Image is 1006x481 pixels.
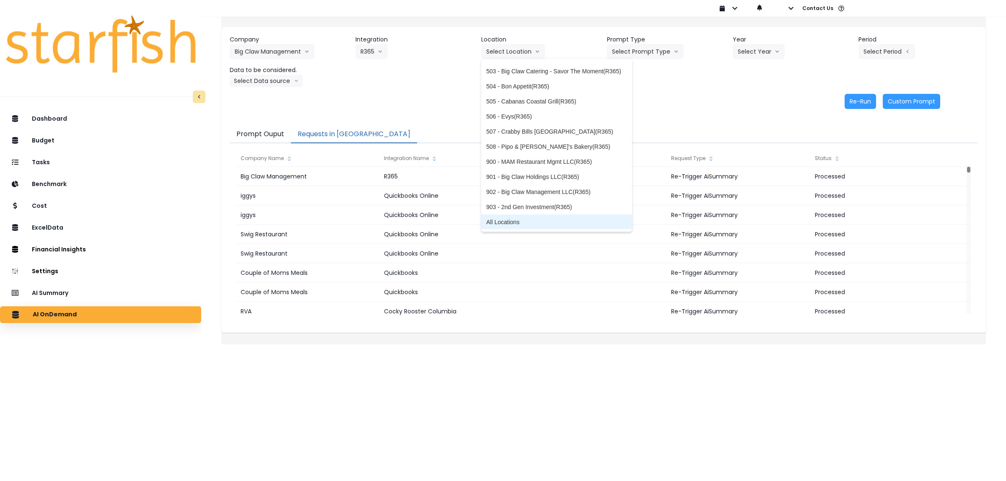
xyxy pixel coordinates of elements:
svg: arrow down line [304,47,309,56]
div: Cocky Rooster Columbia [380,302,523,321]
header: Integration [355,35,474,44]
div: iggys [236,205,379,225]
div: Re-Trigger AiSummary [667,282,810,302]
svg: sort [834,155,840,162]
p: AI Summary [32,290,68,297]
div: R365 [380,167,523,186]
button: Custom Prompt [883,94,940,109]
div: Quickbooks [380,263,523,282]
span: 901 - Big Claw Holdings LLC(R365) [486,173,627,181]
header: Location [481,35,600,44]
button: R365arrow down line [355,44,388,59]
span: 503 - Big Claw Catering - Savor The Moment(R365) [486,67,627,75]
div: iggys [236,186,379,205]
button: Select Prompt Typearrow down line [607,44,684,59]
div: Request Type [667,150,810,167]
div: Swig Restaurant [236,225,379,244]
span: 507 - Crabby Bills [GEOGRAPHIC_DATA](R365) [486,127,627,136]
div: RVA [236,302,379,321]
svg: sort [708,155,714,162]
svg: sort [431,155,438,162]
div: Swig Restaurant [236,244,379,263]
header: Period [858,35,977,44]
ul: Select Locationarrow down line [481,59,632,232]
button: Re-Run [845,94,876,109]
svg: sort [286,155,293,162]
header: Prompt Type [607,35,726,44]
div: Processed [811,225,954,244]
div: Processed [811,167,954,186]
div: Re-Trigger AiSummary [667,263,810,282]
p: Dashboard [32,115,67,122]
div: Quickbooks Online [380,205,523,225]
div: Quickbooks Online [380,225,523,244]
span: 900 - MAM Restaurant Mgmt LLC(R365) [486,158,627,166]
p: AI OnDemand [33,311,77,318]
button: Select Yeararrow down line [733,44,785,59]
div: Quickbooks Online [380,186,523,205]
svg: arrow down line [535,47,540,56]
button: Select Locationarrow down line [481,44,545,59]
svg: arrow down line [674,47,679,56]
header: Company [230,35,349,44]
svg: arrow down line [378,47,383,56]
div: Processed [811,244,954,263]
span: 506 - Evys(R365) [486,112,627,121]
div: Processed [811,263,954,282]
div: Processed [811,282,954,302]
span: 504 - Bon Appetit(R365) [486,82,627,91]
div: Couple of Moms Meals [236,263,379,282]
p: Budget [32,137,54,144]
button: Requests in [GEOGRAPHIC_DATA] [291,126,417,143]
div: Integration Name [380,150,523,167]
div: Re-Trigger AiSummary [667,186,810,205]
div: Re-Trigger AiSummary [667,302,810,321]
div: Quickbooks Online [380,244,523,263]
div: Processed [811,186,954,205]
span: 903 - 2nd Gen Investment(R365) [486,203,627,211]
svg: arrow down line [775,47,780,56]
div: Couple of Moms Meals [236,282,379,302]
span: All Locations [486,218,627,226]
div: Re-Trigger AiSummary [667,225,810,244]
span: 508 - Pipo & [PERSON_NAME]'s Bakery(R365) [486,142,627,151]
div: Re-Trigger AiSummary [667,205,810,225]
div: Company Name [236,150,379,167]
svg: arrow down line [294,77,298,85]
header: Data to be considered. [230,66,349,75]
div: Re-Trigger AiSummary [667,244,810,263]
div: Processed [811,205,954,225]
p: ExcelData [32,224,63,231]
p: Tasks [32,159,50,166]
svg: arrow left line [905,47,910,56]
div: Status [811,150,954,167]
header: Year [733,35,852,44]
button: Prompt Ouput [230,126,291,143]
div: Re-Trigger AiSummary [667,167,810,186]
span: 505 - Cabanas Coastal Grill(R365) [486,97,627,106]
span: 902 - Big Claw Management LLC(R365) [486,188,627,196]
div: Processed [811,302,954,321]
button: Big Claw Managementarrow down line [230,44,314,59]
button: Select Periodarrow left line [858,44,915,59]
div: Quickbooks [380,282,523,302]
p: Cost [32,202,47,209]
button: Select Data sourcearrow down line [230,75,303,87]
p: Benchmark [32,181,67,188]
div: Big Claw Management [236,167,379,186]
